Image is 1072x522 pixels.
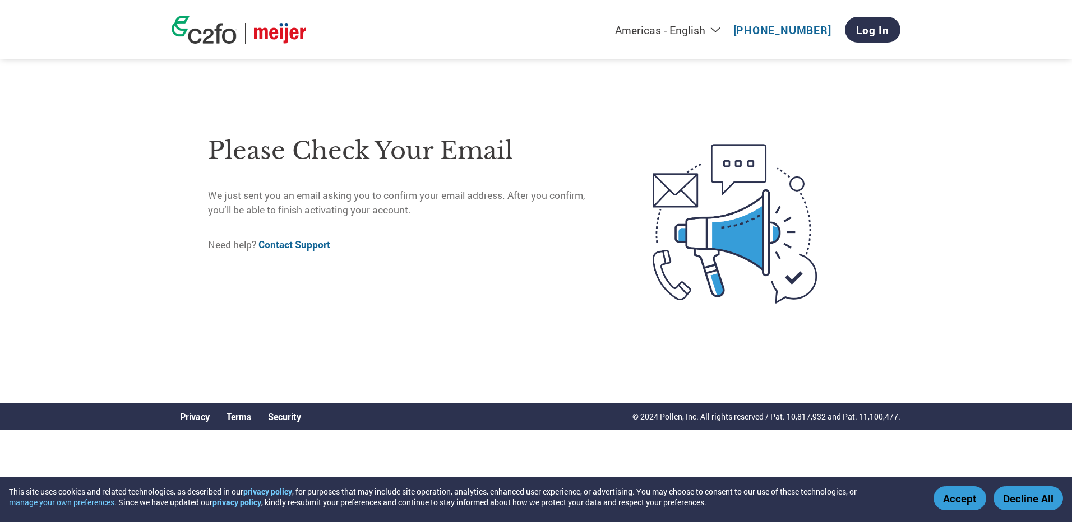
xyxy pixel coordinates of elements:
a: Contact Support [258,238,330,251]
p: Need help? [208,237,606,252]
a: Privacy [180,411,210,422]
h1: Please check your email [208,133,606,169]
a: Security [268,411,301,422]
button: Accept [934,486,986,510]
p: We just sent you an email asking you to confirm your email address. After you confirm, you’ll be ... [208,188,606,218]
a: [PHONE_NUMBER] [733,23,831,37]
a: privacy policy [212,497,261,507]
a: Terms [227,411,251,422]
div: This site uses cookies and related technologies, as described in our , for purposes that may incl... [9,486,917,507]
img: c2fo logo [172,16,237,44]
img: Meijer [254,23,306,44]
button: Decline All [994,486,1063,510]
button: manage your own preferences [9,497,114,507]
img: open-email [606,124,864,323]
a: privacy policy [243,486,292,497]
a: Log In [845,17,900,43]
p: © 2024 Pollen, Inc. All rights reserved / Pat. 10,817,932 and Pat. 11,100,477. [632,411,900,422]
